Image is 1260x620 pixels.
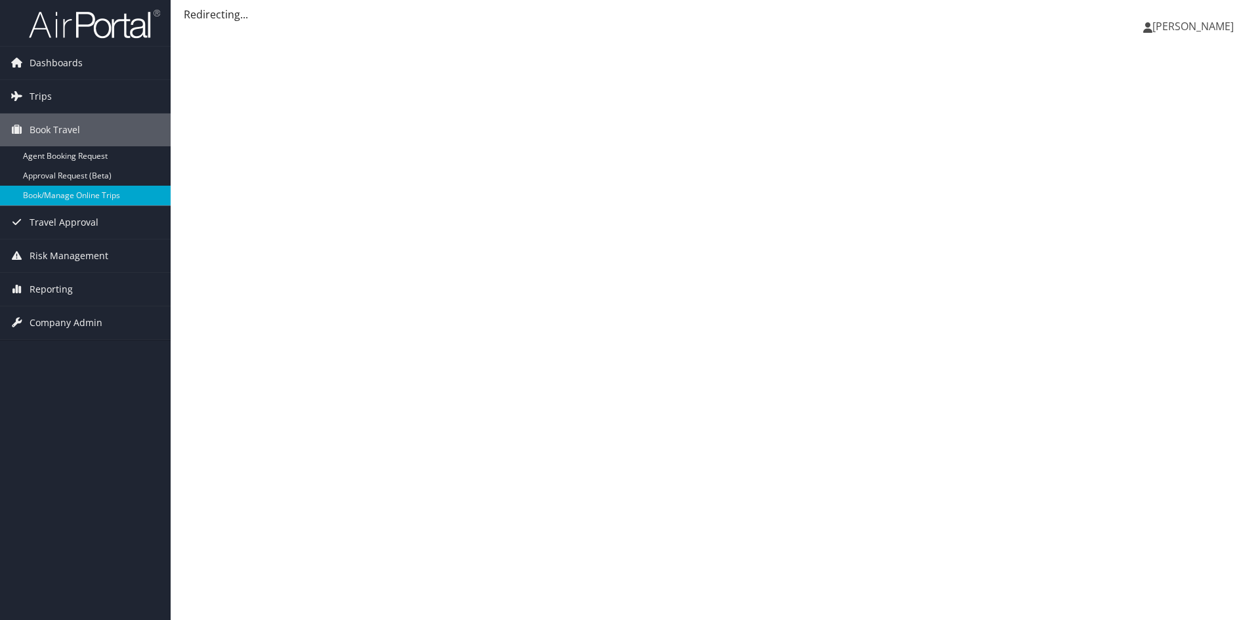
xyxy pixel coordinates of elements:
span: Dashboards [30,47,83,79]
span: [PERSON_NAME] [1152,19,1234,33]
span: Reporting [30,273,73,306]
span: Company Admin [30,306,102,339]
span: Travel Approval [30,206,98,239]
img: airportal-logo.png [29,9,160,39]
span: Risk Management [30,239,108,272]
div: Redirecting... [184,7,1247,22]
span: Trips [30,80,52,113]
span: Book Travel [30,114,80,146]
a: [PERSON_NAME] [1143,7,1247,46]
